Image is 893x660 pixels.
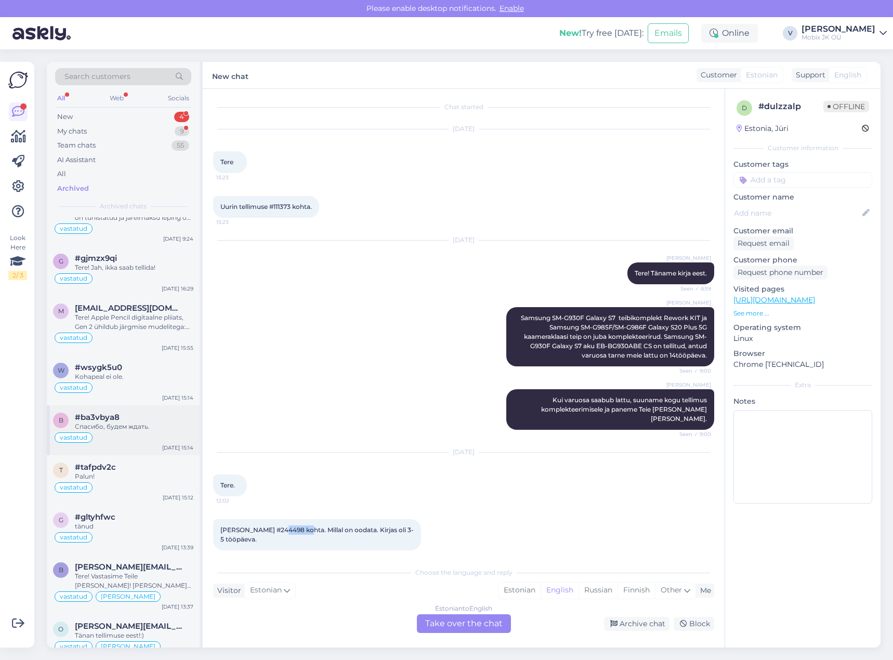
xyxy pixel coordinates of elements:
[60,434,87,441] span: vastatud
[733,380,872,390] div: Extra
[733,192,872,203] p: Customer name
[75,472,193,481] div: Palun!
[57,112,73,122] div: New
[250,585,282,596] span: Estonian
[498,583,541,598] div: Estonian
[60,226,87,232] span: vastatud
[108,91,126,105] div: Web
[521,314,708,359] span: Samsung SM-G930F Galaxy S7 teibikomplekt Rework KIT ja Samsung SM-G985F/SM-G986F Galaxy S20 Plus ...
[59,466,63,474] span: t
[216,551,255,559] span: 12:02
[162,444,193,452] div: [DATE] 15:14
[733,172,872,188] input: Add a tag
[64,71,130,82] span: Search customers
[746,70,778,81] span: Estonian
[213,124,714,134] div: [DATE]
[75,263,193,272] div: Tere! Jah, ikka saab tellida!
[435,604,492,613] div: Estonian to English
[8,233,27,280] div: Look Here
[604,617,669,631] div: Archive chat
[75,254,117,263] span: #gjmzx9qi
[213,235,714,245] div: [DATE]
[8,271,27,280] div: 2 / 3
[58,307,64,315] span: m
[162,603,193,611] div: [DATE] 13:37
[737,123,789,134] div: Estonia, Jüri
[75,303,183,313] span: merili.kimber1@gmail.com
[697,70,737,81] div: Customer
[733,143,872,153] div: Customer information
[783,26,797,41] div: V
[59,257,63,265] span: g
[666,299,711,307] span: [PERSON_NAME]
[733,359,872,370] p: Chrome [TECHNICAL_ID]
[792,70,825,81] div: Support
[733,284,872,295] p: Visited pages
[59,516,63,524] span: g
[496,4,527,13] span: Enable
[57,183,89,194] div: Archived
[666,254,711,262] span: [PERSON_NAME]
[101,593,155,600] span: [PERSON_NAME]
[75,372,193,381] div: Kohapeal ei ole.
[172,140,189,151] div: 55
[802,25,875,33] div: [PERSON_NAME]
[541,396,708,423] span: Kui varuosa saabub lattu, suuname kogu tellimus komplekteerimisele ja paneme Teie [PERSON_NAME] [...
[75,512,115,522] span: #gltyhfwc
[216,218,255,226] span: 15:23
[216,497,255,505] span: 12:02
[75,463,116,472] span: #tafpdv2c
[75,363,122,372] span: #wsygk5u0
[733,396,872,407] p: Notes
[59,566,63,574] span: b
[213,568,714,577] div: Choose the language and reply
[672,367,711,375] span: Seen ✓ 9:00
[55,91,67,105] div: All
[220,526,414,543] span: [PERSON_NAME] #244498 kohta. Millal on oodata. Kirjas oli 3-5 tööpäeva.
[417,614,511,633] div: Take over the chat
[60,275,87,282] span: vastatud
[618,583,655,598] div: Finnish
[213,447,714,457] div: [DATE]
[802,25,887,42] a: [PERSON_NAME]Mobix JK OÜ
[823,101,869,112] span: Offline
[733,236,794,250] div: Request email
[212,68,248,82] label: New chat
[100,202,147,211] span: Archived chats
[220,158,233,166] span: Tere
[60,484,87,491] span: vastatud
[175,126,189,137] div: 9
[60,534,87,540] span: vastatud
[220,203,312,210] span: Uurin tellimuse #111373 kohta.
[733,348,872,359] p: Browser
[75,422,193,431] div: Спасибо, будем ждать.
[696,585,711,596] div: Me
[733,266,828,280] div: Request phone number
[559,28,582,38] b: New!
[674,617,714,631] div: Block
[162,344,193,352] div: [DATE] 15:55
[60,385,87,391] span: vastatud
[216,174,255,181] span: 15:23
[75,313,193,332] div: Tere! Apple Pencil digitaalne pliiats, Gen 2 ühildub järgmise mudelitega: iPad mini (6. põlvkond)...
[163,494,193,501] div: [DATE] 15:12
[733,295,815,305] a: [URL][DOMAIN_NAME]
[75,622,183,631] span: olav.magi@hotmail.com
[57,140,96,151] div: Team chats
[648,23,689,43] button: Emails
[8,70,28,90] img: Askly Logo
[75,413,120,422] span: #ba3vbya8
[162,394,193,402] div: [DATE] 15:14
[802,33,875,42] div: Mobix JK OÜ
[58,366,64,374] span: w
[559,27,644,39] div: Try free [DATE]:
[733,226,872,236] p: Customer email
[75,572,193,590] div: Tere! Vastasime Teile [PERSON_NAME]! [PERSON_NAME] saab tagasimakse tehtud!
[541,583,579,598] div: English
[672,285,711,293] span: Seen ✓ 8:59
[220,481,235,489] span: Tere.
[162,544,193,551] div: [DATE] 13:39
[733,322,872,333] p: Operating system
[60,643,87,650] span: vastatud
[733,159,872,170] p: Customer tags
